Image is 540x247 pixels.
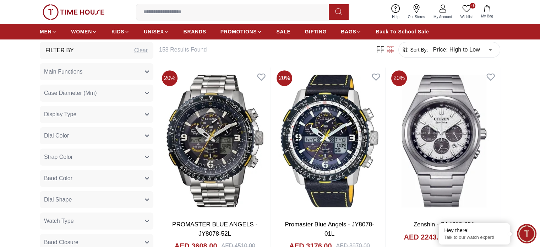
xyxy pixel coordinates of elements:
[376,28,429,35] span: Back To School Sale
[388,68,500,214] img: Zenshin - CA4610-85A
[159,68,271,214] img: PROMASTER BLUE ANGELS - JY8078-52L
[404,3,429,21] a: Our Stores
[428,40,497,60] div: Price: High to Low
[111,25,130,38] a: KIDS
[44,195,72,204] span: Dial Shape
[220,25,262,38] a: PROMOTIONS
[414,221,475,228] a: Zenshin - CA4610-85A
[402,46,428,53] button: Sort By:
[44,238,78,247] span: Band Closure
[444,227,504,234] div: Hey there!
[40,63,153,80] button: Main Functions
[470,3,475,9] span: 0
[159,45,367,54] h6: 158 Results Found
[274,68,385,214] img: Promaster Blue Angels - JY8078-01L
[184,28,206,35] span: BRANDS
[305,28,327,35] span: GIFTING
[40,213,153,230] button: Watch Type
[276,25,290,38] a: SALE
[44,153,73,161] span: Strap Color
[404,232,446,242] h4: AED 2243.00
[71,28,92,35] span: WOMEN
[388,3,404,21] a: Help
[458,14,475,20] span: Wishlist
[405,14,428,20] span: Our Stores
[220,28,257,35] span: PROMOTIONS
[40,149,153,166] button: Strap Color
[40,170,153,187] button: Band Color
[134,46,148,55] div: Clear
[376,25,429,38] a: Back To School Sale
[40,106,153,123] button: Display Type
[44,110,76,119] span: Display Type
[44,217,74,225] span: Watch Type
[389,14,402,20] span: Help
[45,46,74,55] h3: Filter By
[276,28,290,35] span: SALE
[111,28,124,35] span: KIDS
[277,70,292,86] span: 20 %
[456,3,477,21] a: 0Wishlist
[391,70,407,86] span: 20 %
[444,235,504,241] p: Talk to our watch expert!
[517,224,536,243] div: Chat Widget
[44,68,83,76] span: Main Functions
[162,70,178,86] span: 20 %
[305,25,327,38] a: GIFTING
[40,85,153,102] button: Case Diameter (Mm)
[40,25,57,38] a: MEN
[71,25,97,38] a: WOMEN
[431,14,455,20] span: My Account
[44,89,97,97] span: Case Diameter (Mm)
[40,191,153,208] button: Dial Shape
[144,25,169,38] a: UNISEX
[43,4,104,20] img: ...
[409,46,428,53] span: Sort By:
[341,25,361,38] a: BAGS
[44,174,72,183] span: Band Color
[44,131,69,140] span: Dial Color
[184,25,206,38] a: BRANDS
[478,14,496,19] span: My Bag
[40,28,51,35] span: MEN
[172,221,257,237] a: PROMASTER BLUE ANGELS - JY8078-52L
[341,28,356,35] span: BAGS
[477,4,497,20] button: My Bag
[285,221,374,237] a: Promaster Blue Angels - JY8078-01L
[40,127,153,144] button: Dial Color
[144,28,164,35] span: UNISEX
